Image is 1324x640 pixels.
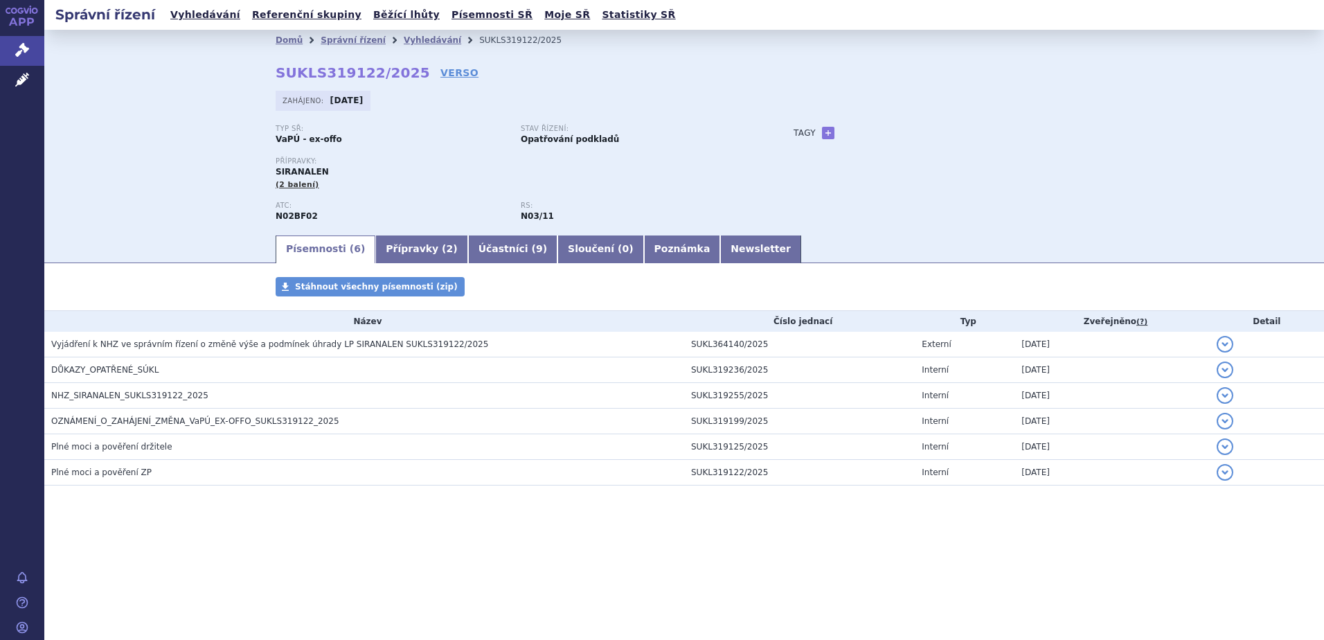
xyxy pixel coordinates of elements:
td: [DATE] [1014,409,1209,434]
button: detail [1217,362,1233,378]
span: Interní [922,468,949,477]
a: Statistiky SŘ [598,6,679,24]
a: Moje SŘ [540,6,594,24]
a: Domů [276,35,303,45]
button: detail [1217,438,1233,455]
td: [DATE] [1014,460,1209,486]
span: Vyjádření k NHZ ve správním řízení o změně výše a podmínek úhrady LP SIRANALEN SUKLS319122/2025 [51,339,488,349]
td: [DATE] [1014,434,1209,460]
a: Referenční skupiny [248,6,366,24]
h2: Správní řízení [44,5,166,24]
span: Plné moci a pověření ZP [51,468,152,477]
p: RS: [521,202,752,210]
strong: [DATE] [330,96,364,105]
span: NHZ_SIRANALEN_SUKLS319122_2025 [51,391,208,400]
a: Vyhledávání [404,35,461,45]
span: OZNÁMENÍ_O_ZAHÁJENÍ_ZMĚNA_VaPÚ_EX-OFFO_SUKLS319122_2025 [51,416,339,426]
strong: pregabalin [521,211,554,221]
li: SUKLS319122/2025 [479,30,580,51]
a: Stáhnout všechny písemnosti (zip) [276,277,465,296]
button: detail [1217,336,1233,353]
p: Stav řízení: [521,125,752,133]
strong: VaPÚ - ex-offo [276,134,342,144]
a: Běžící lhůty [369,6,444,24]
td: SUKL319236/2025 [684,357,915,383]
td: SUKL319199/2025 [684,409,915,434]
td: SUKL319255/2025 [684,383,915,409]
a: Přípravky (2) [375,235,467,263]
a: Newsletter [720,235,801,263]
strong: PREGABALIN [276,211,318,221]
td: SUKL364140/2025 [684,332,915,357]
span: (2 balení) [276,180,319,189]
a: Účastníci (9) [468,235,557,263]
a: VERSO [440,66,478,80]
p: Přípravky: [276,157,766,166]
p: Typ SŘ: [276,125,507,133]
span: Interní [922,416,949,426]
span: Stáhnout všechny písemnosti (zip) [295,282,458,292]
th: Číslo jednací [684,311,915,332]
a: Sloučení (0) [557,235,643,263]
td: [DATE] [1014,383,1209,409]
span: Interní [922,365,949,375]
a: Správní řízení [321,35,386,45]
abbr: (?) [1136,317,1147,327]
p: ATC: [276,202,507,210]
span: 0 [622,243,629,254]
span: Interní [922,391,949,400]
th: Detail [1210,311,1324,332]
a: Poznámka [644,235,721,263]
td: SUKL319122/2025 [684,460,915,486]
span: Zahájeno: [283,95,326,106]
span: DŮKAZY_OPATŘENÉ_SÚKL [51,365,159,375]
a: + [822,127,834,139]
span: 2 [447,243,454,254]
span: Externí [922,339,951,349]
th: Typ [915,311,1014,332]
span: Plné moci a pověření držitele [51,442,172,452]
h3: Tagy [794,125,816,141]
span: Interní [922,442,949,452]
td: [DATE] [1014,332,1209,357]
strong: Opatřování podkladů [521,134,619,144]
th: Zveřejněno [1014,311,1209,332]
a: Písemnosti (6) [276,235,375,263]
td: [DATE] [1014,357,1209,383]
td: SUKL319125/2025 [684,434,915,460]
th: Název [44,311,684,332]
a: Vyhledávání [166,6,244,24]
strong: SUKLS319122/2025 [276,64,430,81]
button: detail [1217,387,1233,404]
button: detail [1217,413,1233,429]
span: 9 [536,243,543,254]
span: 6 [354,243,361,254]
button: detail [1217,464,1233,481]
a: Písemnosti SŘ [447,6,537,24]
span: SIRANALEN [276,167,329,177]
